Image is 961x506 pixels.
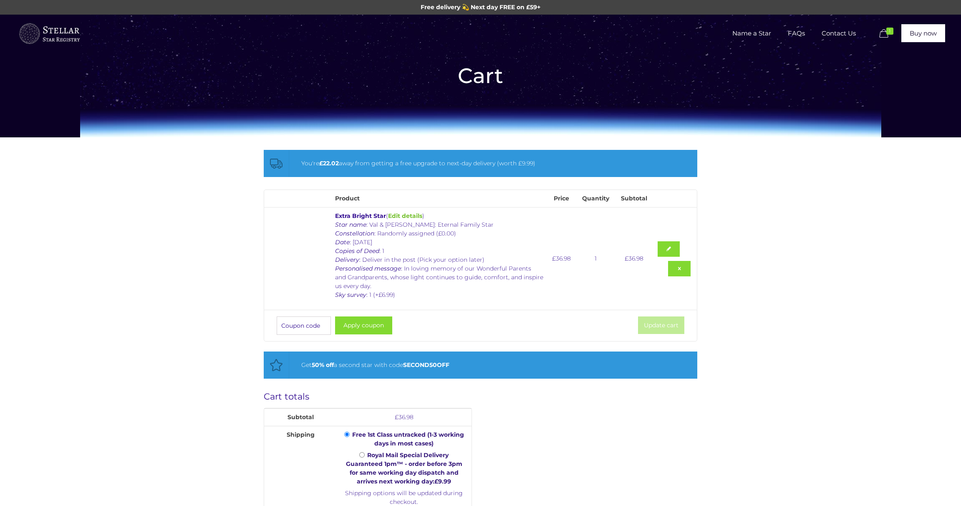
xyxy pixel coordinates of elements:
span: £ [395,413,399,421]
a: Contact Us [813,15,864,52]
th: Quantity [575,190,617,207]
i: Copies of Deed [335,247,379,255]
b: SECOND50OFF [403,361,449,369]
img: buyastar-logo-transparent [18,21,81,46]
label: Royal Mail Special Delivery Guaranteed 1pm™ - order before 3pm for same working day dispatch and ... [346,451,462,485]
a: Buy now [901,24,945,42]
div: You're away from getting a free upgrade to next-day delivery (worth £9.99) [301,158,674,169]
span: FAQs [779,21,813,46]
a: Buy a Star [18,15,81,52]
span: Free delivery 💫 Next day FREE on £59+ [421,3,540,11]
span: 1 [886,28,893,35]
i: Sky survey [335,291,366,299]
td: ( ) [331,207,548,310]
h1: Cart [264,65,697,87]
p: : Val & [PERSON_NAME]: Eternal Family Star : Randomly assigned (£0.00) : [DATE] : 1 : Deliver in ... [335,220,544,299]
button: Update cart [638,316,684,334]
a: FAQs [779,15,813,52]
i: Delivery [335,256,359,263]
bdi: 36.98 [625,255,643,262]
span: £ [625,255,628,262]
span: Name a Star [724,21,779,46]
button: Apply coupon [335,316,392,334]
a: Edit details [388,212,422,220]
bdi: 36.98 [395,413,414,421]
th: Price [548,190,575,207]
input: Coupon code [277,316,331,335]
th: Subtotal [264,408,337,426]
a: Name a Star [724,15,779,52]
b: Extra Bright Star [335,212,386,220]
td: 1 [575,207,617,310]
a: 1 [877,29,897,39]
b: 50% off [312,361,334,369]
span: £ [434,478,438,485]
h2: Cart totals [264,391,472,402]
span: £ [319,159,323,167]
bdi: 9.99 [434,478,451,485]
span: Contact Us [813,21,864,46]
i: Constellation [335,230,374,237]
i: Date [335,238,350,246]
div: Get a second star with code [301,360,674,370]
a: Remove this item [668,261,691,276]
span: £ [552,255,556,262]
i: Personalised message [335,265,401,272]
bdi: 22.02 [319,159,339,167]
th: Subtotal [617,190,651,207]
bdi: 36.98 [552,255,571,262]
th: Product [331,190,548,207]
i: Star name [335,221,366,228]
label: Free 1st Class untracked (1-3 working days in most cases) [352,431,464,447]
